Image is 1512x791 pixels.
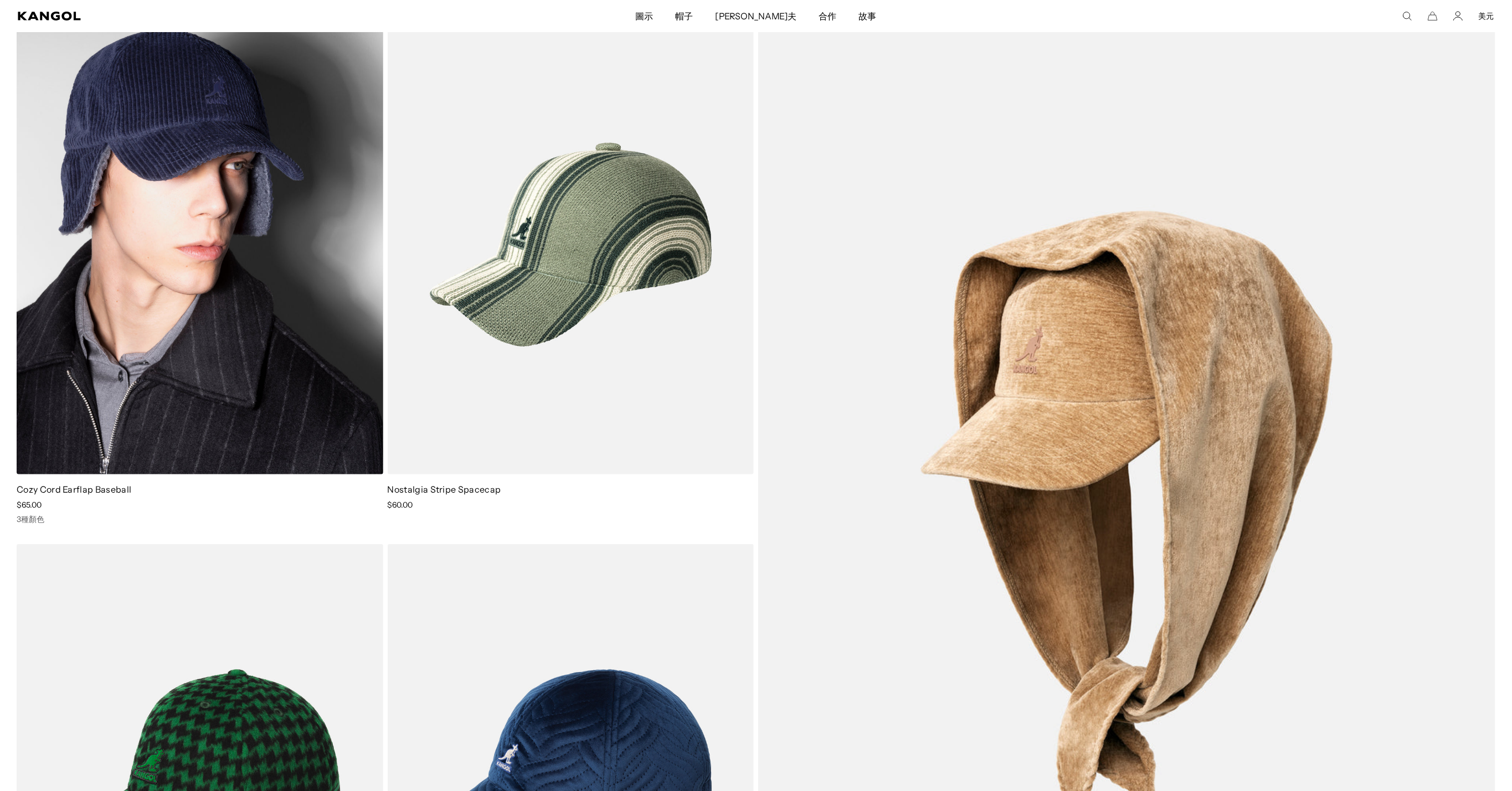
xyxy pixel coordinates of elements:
[1479,11,1494,21] button: 美元
[388,500,413,510] span: $60.00
[1402,11,1412,21] summary: 在這裡搜尋
[1453,11,1463,21] a: 賬戶
[18,12,422,20] a: 坎古爾
[17,15,383,474] img: 舒適的電線耳罩棒球
[17,514,383,524] div: 3 種顏色
[388,484,501,495] a: Nostalgia Stripe Spacecap
[17,484,131,495] a: Cozy Cord Earflap Baseball
[1428,11,1438,21] button: 推車
[388,15,754,474] img: 懷舊條紋太空帽
[17,500,42,510] span: $65.00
